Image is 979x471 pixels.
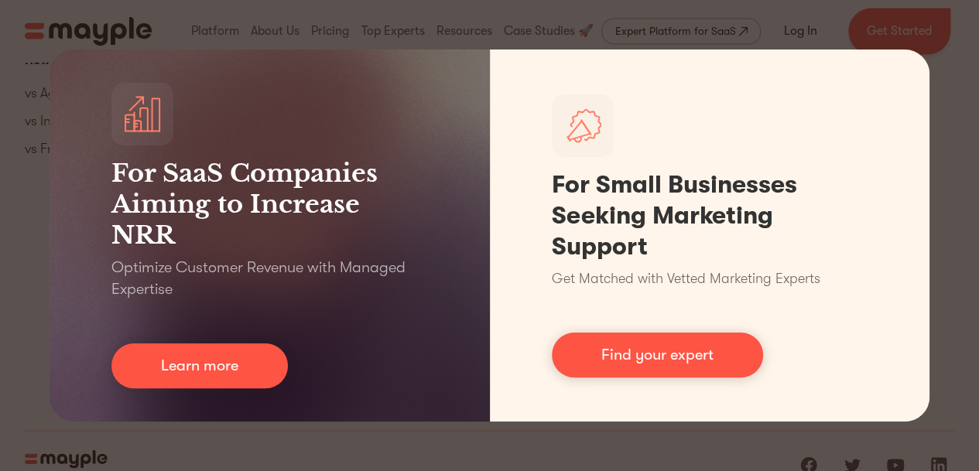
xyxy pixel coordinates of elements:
p: Optimize Customer Revenue with Managed Expertise [111,257,428,300]
h1: For Small Businesses Seeking Marketing Support [552,169,868,262]
a: Learn more [111,343,288,388]
a: Find your expert [552,333,763,377]
h3: For SaaS Companies Aiming to Increase NRR [111,158,428,251]
p: Get Matched with Vetted Marketing Experts [552,268,820,289]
